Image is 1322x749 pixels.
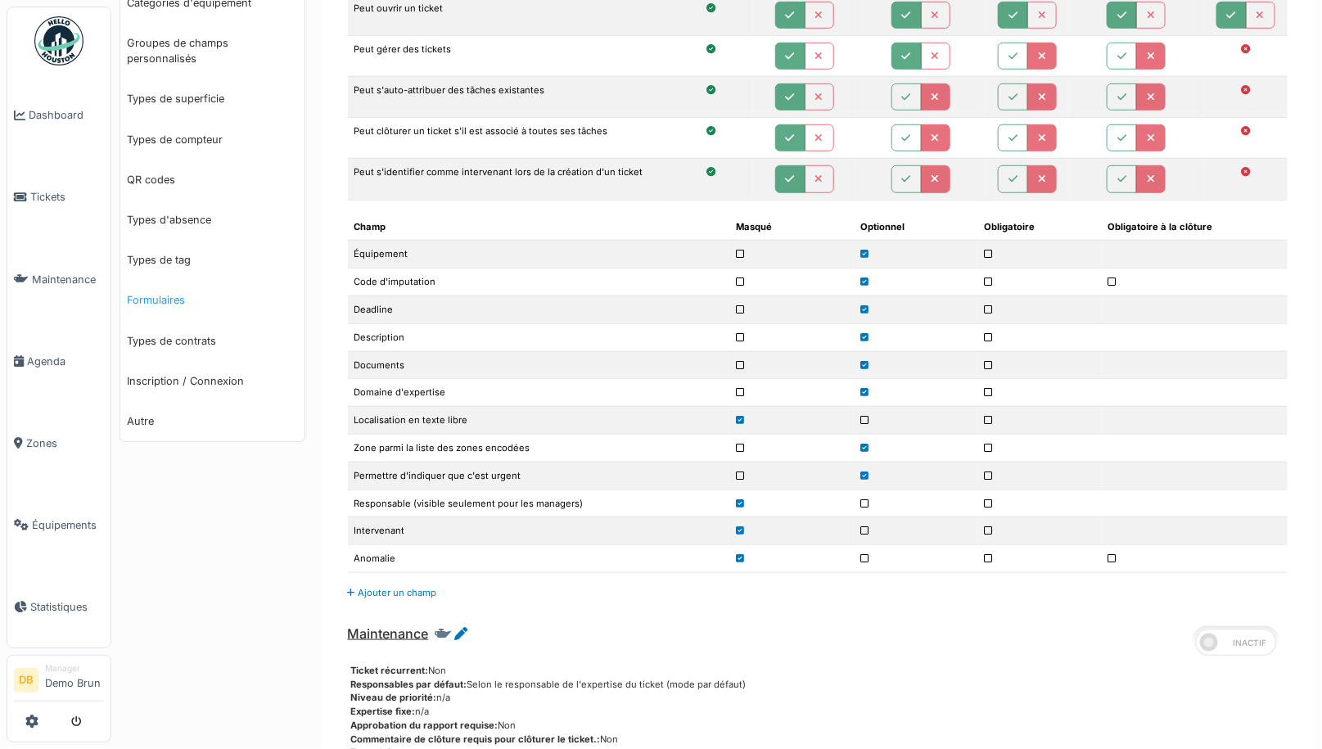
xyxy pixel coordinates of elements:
th: Optionnel [854,214,977,241]
a: Types de contrats [120,321,305,361]
a: Types de tag [120,240,305,280]
div: Non [351,733,1288,747]
li: DB [14,668,38,693]
div: Non [351,719,1288,733]
span: Expertise fixe: [351,706,416,717]
div: n/a [351,705,1288,719]
a: Types d'absence [120,200,305,240]
div: Manager [45,662,104,675]
img: Badge_color-CXgf-gQk.svg [34,16,83,65]
span: Responsables par défaut: [351,679,467,690]
td: Domaine d'expertise [348,379,730,407]
td: Anomalie [348,545,730,573]
td: Code d'imputation [348,268,730,296]
span: Approbation du rapport requise: [351,720,499,731]
span: Équipements [32,517,104,533]
a: Ajouter un champ [348,587,437,598]
li: Demo Brun [45,662,104,697]
div: Selon le responsable de l'expertise du ticket (mode par défaut) [351,678,1288,692]
a: Maintenance [7,238,111,320]
a: Formulaires [120,280,305,320]
a: Types de superficie [120,79,305,119]
a: Équipements [7,484,111,566]
span: Tickets [30,189,104,205]
a: Types de compteur [120,120,305,160]
td: Description [348,323,730,351]
td: Zone parmi la liste des zones encodées [348,435,730,462]
a: Inscription / Connexion [120,361,305,401]
span: Agenda [27,354,104,369]
a: Groupes de champs personnalisés [120,23,305,79]
td: Documents [348,351,730,379]
a: Tickets [7,156,111,238]
span: Statistiques [30,599,104,615]
span: Dashboard [29,107,104,123]
td: Intervenant [348,517,730,545]
td: Peut s'auto-attribuer des tâches existantes [348,77,670,118]
td: Responsable (visible seulement pour les managers) [348,490,730,517]
span: Maintenance [32,272,104,287]
td: Localisation en texte libre [348,407,730,435]
a: Autre [120,401,305,441]
th: Masqué [729,214,853,241]
span: Zones [26,435,104,451]
td: Équipement [348,241,730,268]
div: n/a [351,691,1288,705]
a: Statistiques [7,566,111,647]
th: Obligatoire à la clôture [1102,214,1288,241]
a: QR codes [120,160,305,200]
span: Ticket récurrent: [351,665,429,676]
span: Niveau de priorité: [351,692,437,703]
div: Non [351,664,1288,678]
a: DB ManagerDemo Brun [14,662,104,702]
td: Deadline [348,296,730,324]
span: Commentaire de clôture requis pour clôturer le ticket.: [351,733,601,745]
a: Zones [7,402,111,484]
th: Obligatoire [977,214,1101,241]
td: Peut gérer des tickets [348,35,670,76]
td: Peut s'identifier comme intervenant lors de la création d'un ticket [348,159,670,200]
td: Peut clôturer un ticket s'il est associé à toutes ses tâches [348,118,670,159]
a: Agenda [7,320,111,402]
td: Permettre d'indiquer que c'est urgent [348,462,730,490]
a: Dashboard [7,74,111,156]
span: Maintenance [348,625,429,642]
th: Champ [348,214,730,241]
